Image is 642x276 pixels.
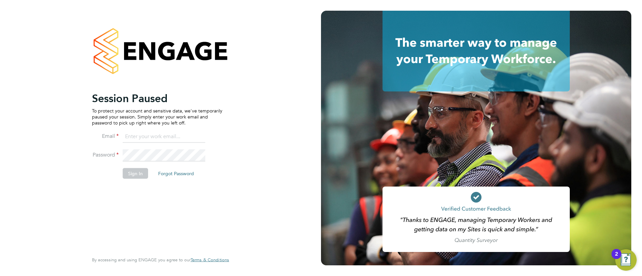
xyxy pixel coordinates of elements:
input: Enter your work email... [123,131,205,143]
span: By accessing and using ENGAGE you agree to our [92,257,229,263]
span: Terms & Conditions [191,257,229,263]
label: Email [92,132,119,140]
p: To protect your account and sensitive data, we've temporarily paused your session. Simply enter y... [92,107,222,126]
h2: Session Paused [92,91,222,105]
button: Forgot Password [153,168,199,179]
div: 2 [615,254,618,263]
label: Password [92,151,119,158]
a: Terms & Conditions [191,257,229,263]
button: Sign In [123,168,148,179]
button: Open Resource Center, 2 new notifications [615,249,637,271]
